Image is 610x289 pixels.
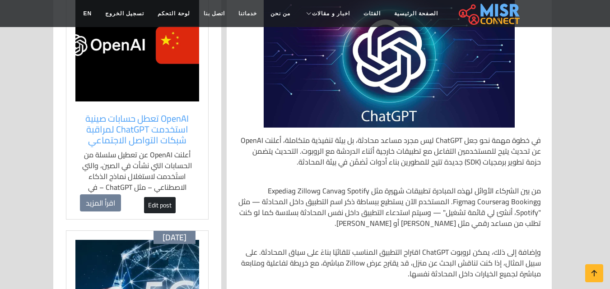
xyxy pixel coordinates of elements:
a: الصفحة الرئيسية [387,5,445,22]
a: اتصل بنا [197,5,232,22]
a: اخبار و مقالات [297,5,357,22]
p: من بين الشركاء الأوائل لهذه المبادرة تطبيقات شهيرة مثل Spotify وCanva وZillow وExpedia وBooking و... [237,185,541,229]
a: لوحة التحكم [151,5,196,22]
p: أعلنت OpenAI عن تعطيل سلسلة من الحسابات التي نشأت في الصين، والتي استُخدمت لاستغلال نماذج الذكاء ... [80,149,195,225]
a: الفئات [357,5,387,22]
a: OpenAI تعطل حسابات صينية استخدمت ChatGPT لمراقبة شبكات التواصل الاجتماعي [80,113,195,146]
a: EN [76,5,98,22]
a: من نحن [264,5,297,22]
p: في خطوة مهمة نحو جعل ChatGPT ليس مجرد مساعد محادثة، بل بيئة تنفيذية متكاملة، أعلنت OpenAI عن تحدي... [237,135,541,167]
a: خدماتنا [232,5,264,22]
img: main.misr_connect [459,2,519,25]
p: وإضافة إلى ذلك، يمكن لروبوت ChatGPT اقتراح التطبيق المناسب تلقائيًا بناءً على سياق المحادثة. على ... [237,247,541,279]
span: [DATE] [163,233,186,243]
a: Edit post [144,197,176,213]
a: اقرأ المزيد [80,194,121,211]
a: تسجيل الخروج [98,5,151,22]
span: اخبار و مقالات [312,9,350,18]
